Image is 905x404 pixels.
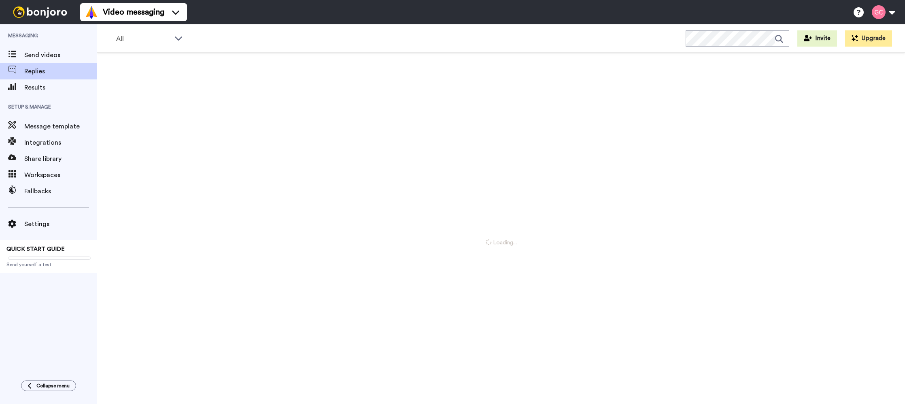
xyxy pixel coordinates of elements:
[24,170,97,180] span: Workspaces
[103,6,164,18] span: Video messaging
[6,246,65,252] span: QUICK START GUIDE
[6,261,91,268] span: Send yourself a test
[24,219,97,229] span: Settings
[10,6,70,18] img: bj-logo-header-white.svg
[486,239,517,247] span: Loading...
[24,154,97,164] span: Share library
[116,34,170,44] span: All
[24,186,97,196] span: Fallbacks
[24,50,97,60] span: Send videos
[36,383,70,389] span: Collapse menu
[24,138,97,147] span: Integrations
[24,83,97,92] span: Results
[24,66,97,76] span: Replies
[845,30,892,47] button: Upgrade
[85,6,98,19] img: vm-color.svg
[797,30,837,47] button: Invite
[21,380,76,391] button: Collapse menu
[24,122,97,131] span: Message template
